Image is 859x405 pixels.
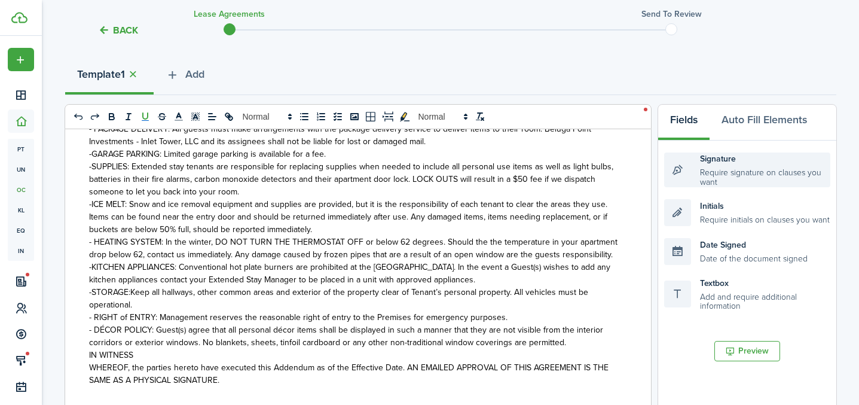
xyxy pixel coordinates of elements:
button: list: ordered [313,109,329,124]
button: undo: undo [70,109,87,124]
button: image [346,109,363,124]
button: clean [472,109,488,124]
button: redo: redo [87,109,103,124]
button: Preview [714,341,780,361]
a: un [8,159,34,179]
span: - RIGHT of ENTRY: Management reserves the reasonable right of entry to the Premises for emergency... [89,311,508,324]
button: Auto Fill Elements [710,105,819,141]
button: underline [137,109,154,124]
button: strike [154,109,170,124]
button: Close tab [125,68,142,81]
span: IN WITNESS [89,349,133,361]
strong: 1 [121,66,125,83]
button: pageBreak [380,109,396,124]
button: Open menu [8,48,34,71]
button: Add [154,59,216,95]
button: list: check [329,109,346,124]
button: Back [98,24,138,36]
span: - PACKAGE DELIVERY: All guests must make arrangements with the package delivery service to delive... [89,123,591,148]
span: Keep all hallways, other common areas and exterior of the property clear of Tenant’s personal pro... [89,286,588,311]
a: in [8,240,34,261]
span: -SUPPLIES: Extended stay tenants are responsible for replacing supplies when needed to include al... [89,160,613,198]
span: -STORAGE: [89,286,130,299]
button: bold [103,109,120,124]
span: WHEREOF, the parties hereto have executed this Addendum as of the Effective Date. AN EMAILED APPR... [89,361,609,386]
button: link [221,109,237,124]
button: list: bullet [296,109,313,124]
button: toggleMarkYellow: markYellow [396,109,413,124]
a: kl [8,200,34,220]
span: - HEATING SYSTEM: In the winter, DO NOT TURN THE THERMOSTAT OFF or below 62 degrees. Should the t... [89,236,617,261]
span: -ICE MELT: Snow and ice removal equipment and supplies are provided, but it is the responsibility... [89,198,607,236]
span: -KITCHEN APPLIANCES: Conventional hot plate burners are prohibited at the [GEOGRAPHIC_DATA]. In t... [89,261,610,286]
button: table-better [363,109,380,124]
img: TenantCloud [11,12,27,23]
span: -GARAGE PARKING: Limited garage parking is available for a fee. [89,148,326,160]
a: pt [8,139,34,159]
h3: Lease Agreements [194,8,265,20]
a: eq [8,220,34,240]
span: - DÉCOR POLICY: Guest(s) agree that all personal décor items shall be displayed in such a manner ... [89,324,603,349]
strong: Template [77,66,121,83]
a: oc [8,179,34,200]
h3: Send to review [641,8,702,20]
span: Add [185,66,204,83]
button: italic [120,109,137,124]
button: Fields [658,105,710,141]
